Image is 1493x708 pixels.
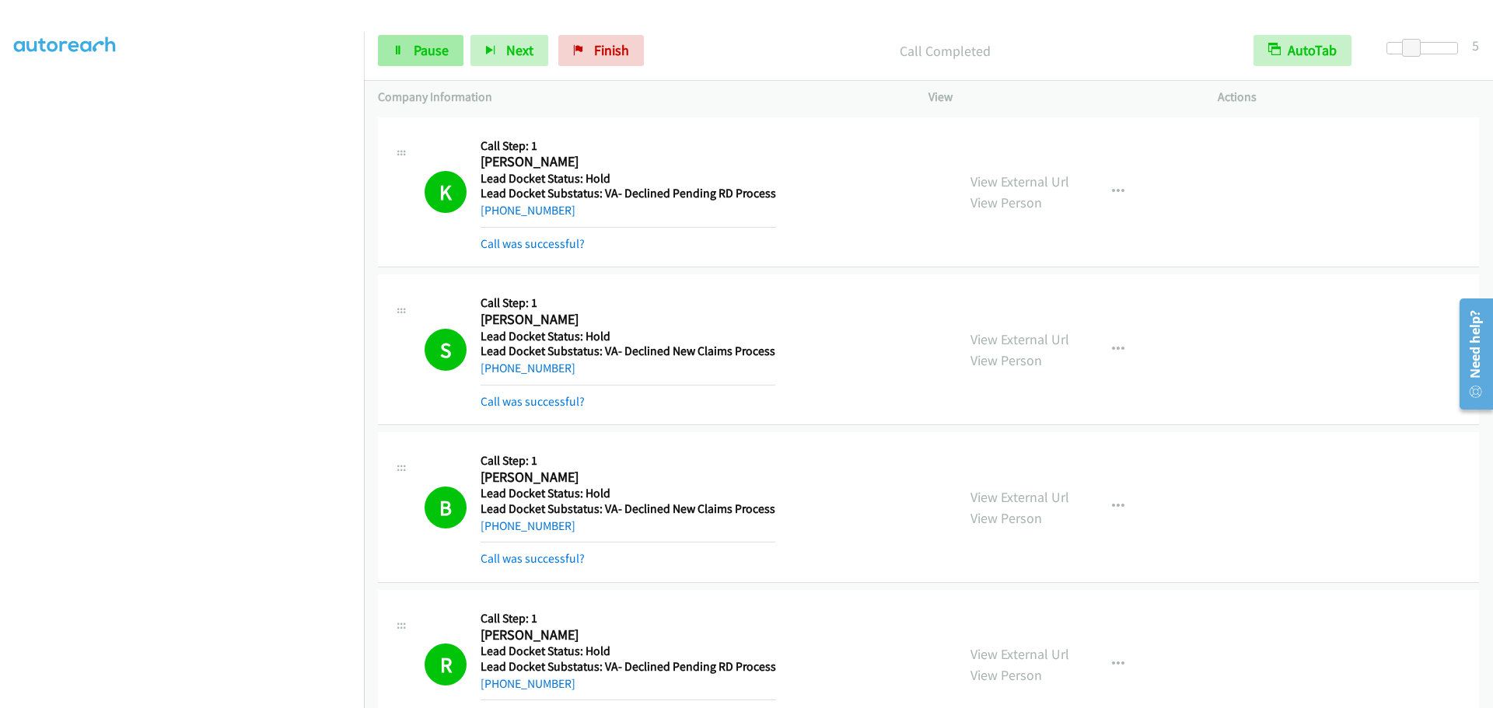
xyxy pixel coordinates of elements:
[481,469,770,487] h2: [PERSON_NAME]
[481,311,770,329] h2: [PERSON_NAME]
[928,88,1190,106] p: View
[970,488,1069,506] a: View External Url
[425,643,467,685] h1: R
[481,171,776,187] h5: Lead Docket Status: Hold
[481,394,585,409] a: Call was successful?
[481,551,585,566] a: Call was successful?
[425,329,467,371] h1: S
[970,509,1042,527] a: View Person
[481,236,585,251] a: Call was successful?
[425,487,467,528] h1: B
[1253,35,1351,66] button: AutoTab
[481,329,775,344] h5: Lead Docket Status: Hold
[481,486,775,501] h5: Lead Docket Status: Hold
[558,35,644,66] a: Finish
[378,88,900,106] p: Company Information
[481,361,575,375] a: [PHONE_NUMBER]
[414,41,449,59] span: Pause
[506,41,533,59] span: Next
[1472,35,1479,56] div: 5
[481,643,776,659] h5: Lead Docket Status: Hold
[470,35,548,66] button: Next
[481,138,776,154] h5: Call Step: 1
[665,40,1226,61] p: Call Completed
[481,153,770,171] h2: [PERSON_NAME]
[481,501,775,517] h5: Lead Docket Substatus: VA- Declined New Claims Process
[1218,88,1479,106] p: Actions
[481,676,575,691] a: [PHONE_NUMBER]
[970,645,1069,663] a: View External Url
[481,518,575,533] a: [PHONE_NUMBER]
[970,173,1069,190] a: View External Url
[481,344,775,359] h5: Lead Docket Substatus: VA- Declined New Claims Process
[970,666,1042,684] a: View Person
[378,35,463,66] a: Pause
[481,659,776,675] h5: Lead Docket Substatus: VA- Declined Pending RD Process
[481,626,770,644] h2: [PERSON_NAME]
[481,203,575,218] a: [PHONE_NUMBER]
[970,351,1042,369] a: View Person
[425,171,467,213] h1: K
[481,295,775,311] h5: Call Step: 1
[481,186,776,201] h5: Lead Docket Substatus: VA- Declined Pending RD Process
[481,611,776,626] h5: Call Step: 1
[1448,292,1493,416] iframe: Resource Center
[481,453,775,469] h5: Call Step: 1
[594,41,629,59] span: Finish
[970,330,1069,348] a: View External Url
[970,194,1042,211] a: View Person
